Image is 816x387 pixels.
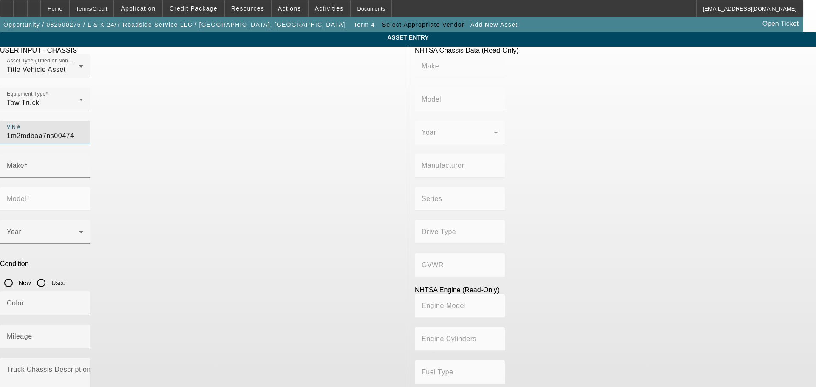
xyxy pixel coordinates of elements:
button: Credit Package [163,0,224,17]
button: Application [114,0,162,17]
mat-label: Model [422,96,441,103]
button: Actions [272,0,308,17]
label: Used [50,279,66,287]
mat-label: Equipment Type [7,91,46,97]
button: Term 4 [351,17,378,32]
span: Activities [315,5,344,12]
a: Open Ticket [759,17,802,31]
mat-label: Engine Model [422,302,466,309]
mat-label: Color [7,299,24,307]
span: Term 4 [354,21,375,28]
mat-label: Year [7,228,21,235]
span: Select Appropriate Vendor [382,21,465,28]
mat-label: Manufacturer [422,162,464,169]
div: NHTSA Engine (Read-Only) [415,286,816,294]
span: Resources [231,5,264,12]
button: Activities [309,0,350,17]
mat-label: Make [7,162,24,169]
mat-label: Series [422,195,442,202]
mat-label: Truck Chassis Description (Describe the truck chassis only) [7,366,198,373]
span: ASSET ENTRY [6,34,810,41]
mat-label: Mileage [7,333,32,340]
button: Add New Asset [468,17,520,32]
mat-label: Year [422,129,436,136]
button: Resources [225,0,271,17]
label: New [17,279,31,287]
mat-label: VIN # [7,124,20,130]
span: Add New Asset [470,21,518,28]
mat-label: GVWR [422,261,444,268]
span: Actions [278,5,301,12]
mat-label: Make [422,62,439,70]
mat-label: Engine Cylinders [422,335,476,342]
span: Opportunity / 082500275 / L & K 24/7 Roadside Service LLC / [GEOGRAPHIC_DATA], [GEOGRAPHIC_DATA] [3,21,346,28]
div: NHTSA Chassis Data (Read-Only) [415,47,816,54]
mat-label: Asset Type (Titled or Non-Titled) [7,58,85,64]
span: Application [121,5,156,12]
mat-label: Drive Type [422,228,456,235]
span: Tow Truck [7,99,40,106]
button: Select Appropriate Vendor [380,17,467,32]
mat-label: Fuel Type [422,368,453,376]
span: Credit Package [170,5,218,12]
span: Title Vehicle Asset [7,66,66,73]
mat-label: Model [7,195,26,202]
